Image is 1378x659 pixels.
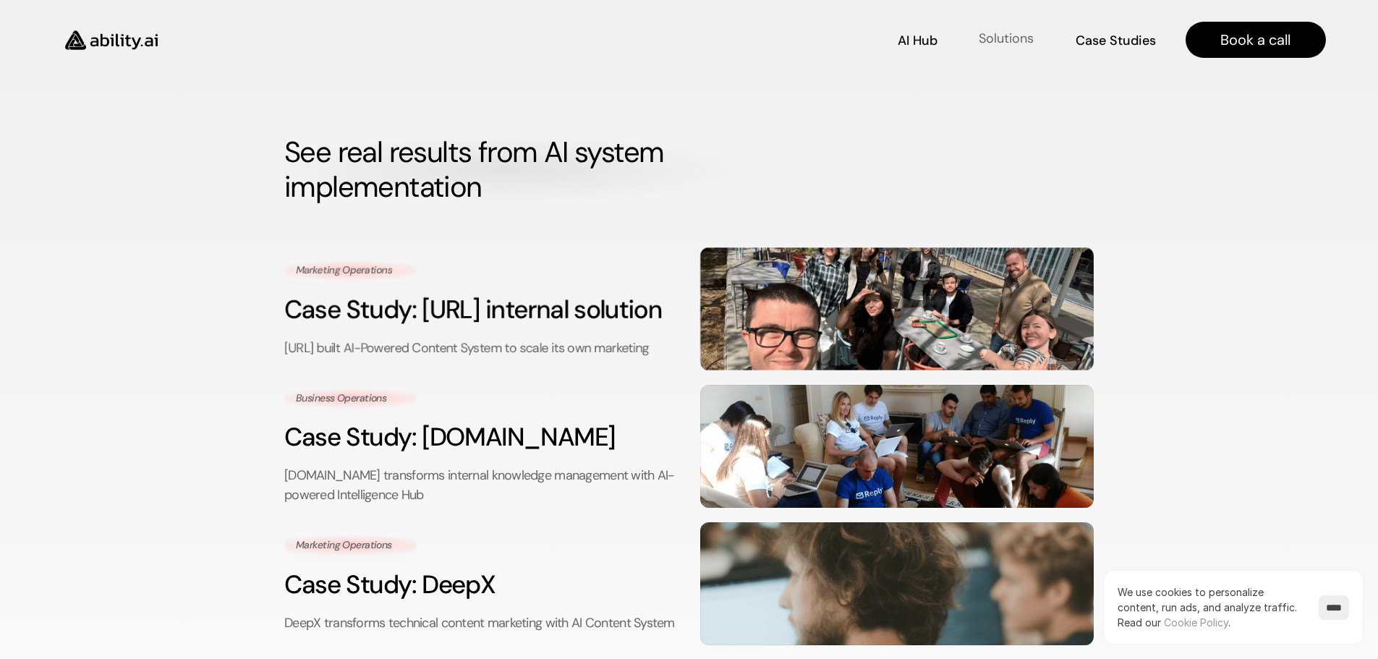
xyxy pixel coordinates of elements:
[284,385,1094,508] a: Business OperationsCase Study: [DOMAIN_NAME][DOMAIN_NAME] transforms internal knowledge managemen...
[284,613,679,633] p: DeepX transforms technical content marketing with AI Content System
[284,420,679,455] h3: Case Study: [DOMAIN_NAME]
[284,133,671,205] strong: See real results from AI system implementation
[977,27,1035,53] a: Solutions
[284,339,679,358] p: [URL] built AI-Powered Content System to scale its own marketing
[284,466,679,505] p: [DOMAIN_NAME] transforms internal knowledge management with AI-powered Intelligence Hub
[296,391,405,405] p: Business Operations
[1076,32,1156,50] p: Case Studies
[284,247,1094,370] a: Marketing OperationsCase Study: [URL] internal solution[URL] built AI-Powered Content System to s...
[898,27,937,53] a: AI Hub
[284,292,679,328] h3: Case Study: [URL] internal solution
[1186,22,1326,58] a: Book a call
[284,522,1094,645] a: Marketing OperationsCase Study: DeepXDeepX transforms technical content marketing with AI Content...
[1164,616,1228,629] a: Cookie Policy
[296,538,405,553] p: Marketing Operations
[296,263,405,278] p: Marketing Operations
[898,32,937,50] p: AI Hub
[1118,584,1304,630] p: We use cookies to personalize content, run ads, and analyze traffic.
[1118,616,1230,629] span: Read our .
[178,22,1326,58] nav: Main navigation
[1075,27,1157,53] a: Case Studies
[284,567,679,603] h3: Case Study: DeepX
[1220,30,1290,50] p: Book a call
[979,30,1034,48] p: Solutions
